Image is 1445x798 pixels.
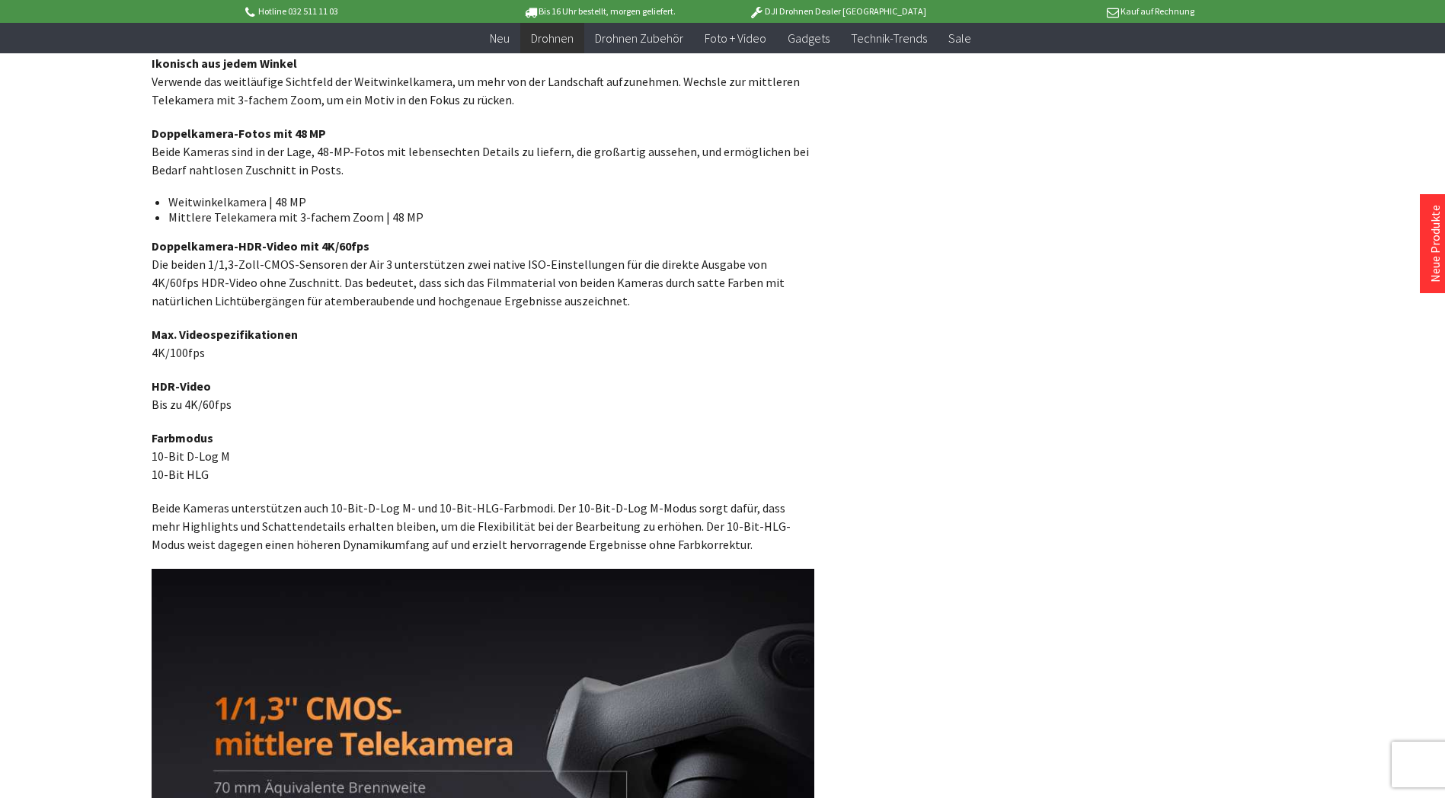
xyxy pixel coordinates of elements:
a: Neu [479,23,520,54]
p: 10-Bit D-Log M 10-Bit HLG [152,429,814,484]
a: Gadgets [777,23,840,54]
strong: Max. Videospezifikationen [152,327,298,342]
span: Drohnen [531,30,574,46]
li: Weitwinkelkamera | 48 MP [168,194,802,209]
a: Technik-Trends [840,23,938,54]
p: Verwende das weitläufige Sichtfeld der Weitwinkelkamera, um mehr von der Landschaft aufzunehmen. ... [152,54,814,109]
p: Bis 16 Uhr bestellt, morgen geliefert. [481,2,718,21]
strong: Doppelkamera-Fotos mit 48 MP [152,126,326,141]
a: Drohnen Zubehör [584,23,694,54]
a: Drohnen [520,23,584,54]
strong: Doppelkamera-HDR-Video mit 4K/60fps [152,238,369,254]
p: Beide Kameras sind in der Lage, 48-MP-Fotos mit lebensechten Details zu liefern, die großartig au... [152,124,814,179]
p: Beide Kameras unterstützen auch 10-Bit-D-Log M- und 10-Bit-HLG-Farbmodi. Der 10-Bit-D-Log M-Modus... [152,499,814,554]
span: Technik-Trends [851,30,927,46]
span: Foto + Video [705,30,766,46]
strong: Ikonisch aus jedem Winkel [152,56,297,71]
a: Foto + Video [694,23,777,54]
p: DJI Drohnen Dealer [GEOGRAPHIC_DATA] [718,2,956,21]
li: Mittlere Telekamera mit 3-fachem Zoom | 48 MP [168,209,802,225]
span: Neu [490,30,510,46]
span: Sale [948,30,971,46]
a: Sale [938,23,982,54]
strong: HDR-Video [152,378,211,394]
a: Neue Produkte [1427,205,1443,282]
p: Die beiden 1/1,3-Zoll-CMOS-Sensoren der Air 3 unterstützen zwei native ISO-Einstellungen für die ... [152,237,814,310]
p: Hotline 032 511 11 03 [243,2,481,21]
p: 4K/100fps [152,325,814,362]
strong: Farbmodus [152,430,213,445]
span: Drohnen Zubehör [595,30,683,46]
p: Kauf auf Rechnung [957,2,1194,21]
span: Gadgets [788,30,830,46]
p: Bis zu 4K/60fps [152,377,814,413]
